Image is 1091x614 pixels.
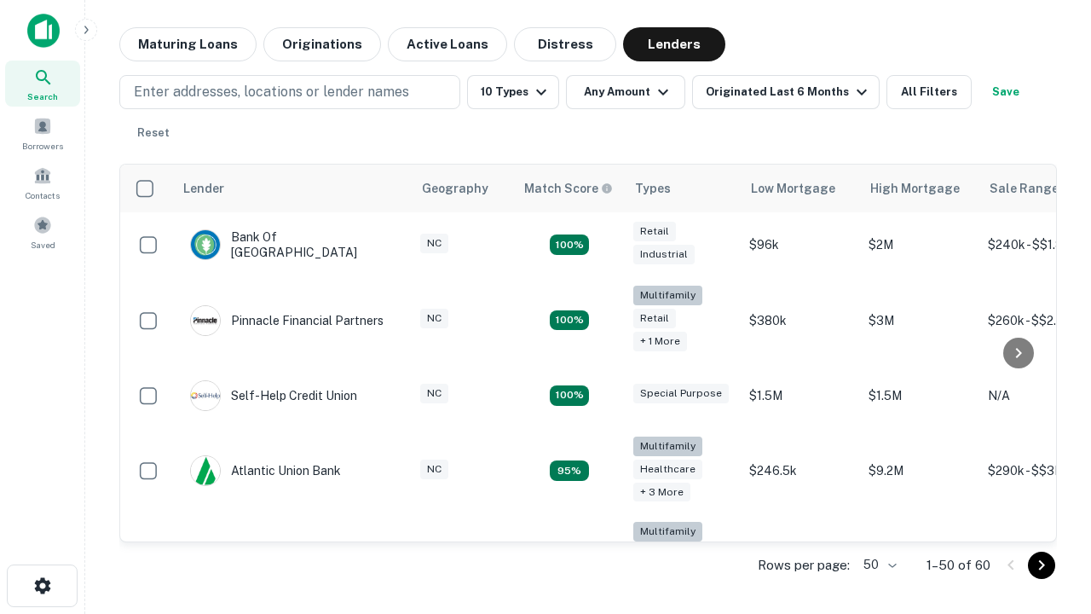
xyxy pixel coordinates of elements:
div: + 1 more [633,332,687,351]
div: Matching Properties: 9, hasApolloMatch: undefined [550,460,589,481]
div: + 3 more [633,483,690,502]
div: Multifamily [633,286,702,305]
td: $246k [741,513,860,600]
div: NC [420,234,448,253]
td: $246.5k [741,428,860,514]
a: Saved [5,209,80,255]
p: Rows per page: [758,555,850,576]
button: Maturing Loans [119,27,257,61]
th: Geography [412,165,514,212]
div: Types [635,178,671,199]
div: High Mortgage [870,178,960,199]
span: Borrowers [22,139,63,153]
th: Lender [173,165,412,212]
div: Low Mortgage [751,178,835,199]
td: $1.5M [860,363,979,428]
div: Multifamily [633,437,702,456]
button: All Filters [886,75,972,109]
a: Borrowers [5,110,80,156]
button: Originated Last 6 Months [692,75,880,109]
div: NC [420,460,448,479]
button: Active Loans [388,27,507,61]
div: Atlantic Union Bank [190,455,341,486]
div: Bank Of [GEOGRAPHIC_DATA] [190,229,395,260]
div: Matching Properties: 17, hasApolloMatch: undefined [550,310,589,331]
button: Reset [126,116,181,150]
button: Enter addresses, locations or lender names [119,75,460,109]
img: picture [191,456,220,485]
div: Lender [183,178,224,199]
td: $3M [860,277,979,363]
img: capitalize-icon.png [27,14,60,48]
button: 10 Types [467,75,559,109]
th: Types [625,165,741,212]
img: picture [191,230,220,259]
div: Pinnacle Financial Partners [190,305,384,336]
h6: Match Score [524,179,609,198]
div: Sale Range [990,178,1059,199]
button: Save your search to get updates of matches that match your search criteria. [978,75,1033,109]
p: Enter addresses, locations or lender names [134,82,409,102]
td: $2M [860,212,979,277]
div: Healthcare [633,460,702,479]
span: Search [27,90,58,103]
div: NC [420,384,448,403]
a: Contacts [5,159,80,206]
td: $96k [741,212,860,277]
th: High Mortgage [860,165,979,212]
td: $380k [741,277,860,363]
p: 1–50 of 60 [926,555,990,576]
a: Search [5,61,80,107]
div: Special Purpose [633,384,729,403]
td: $1.5M [741,363,860,428]
div: Geography [422,178,488,199]
button: Lenders [623,27,725,61]
div: Multifamily [633,522,702,542]
div: 50 [857,553,899,577]
button: Any Amount [566,75,685,109]
div: The Fidelity Bank [190,542,328,572]
div: NC [420,309,448,328]
img: picture [191,306,220,335]
img: picture [191,381,220,410]
th: Capitalize uses an advanced AI algorithm to match your search with the best lender. The match sco... [514,165,625,212]
button: Go to next page [1028,552,1055,579]
div: Retail [633,309,676,328]
span: Saved [31,238,55,252]
div: Matching Properties: 15, hasApolloMatch: undefined [550,235,589,255]
iframe: Chat Widget [1006,423,1091,505]
div: Industrial [633,245,695,264]
td: $9.2M [860,428,979,514]
td: $3.2M [860,513,979,600]
div: Retail [633,222,676,241]
button: Originations [263,27,381,61]
div: Self-help Credit Union [190,380,357,411]
div: Capitalize uses an advanced AI algorithm to match your search with the best lender. The match sco... [524,179,613,198]
div: Originated Last 6 Months [706,82,872,102]
button: Distress [514,27,616,61]
th: Low Mortgage [741,165,860,212]
div: Matching Properties: 11, hasApolloMatch: undefined [550,385,589,406]
span: Contacts [26,188,60,202]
